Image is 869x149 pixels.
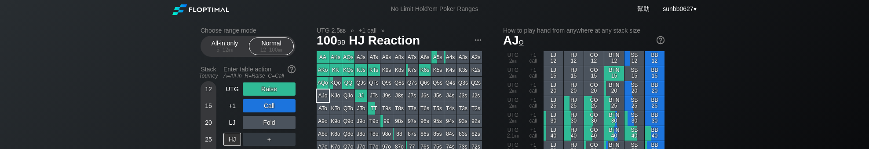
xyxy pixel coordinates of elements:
[512,58,517,64] span: bb
[329,115,342,127] div: K9o
[512,73,517,79] span: bb
[503,51,523,66] div: UTG 2
[376,27,389,34] span: »
[380,77,393,89] div: Q9s
[329,89,342,102] div: KJo
[355,64,367,76] div: KJs
[444,115,456,127] div: 94s
[419,77,431,89] div: Q6s
[564,66,584,81] div: HJ 15
[503,27,665,34] h2: How to play hand from anywhere at any stack size
[656,35,665,45] img: help.32db89a4.svg
[202,133,215,146] div: 25
[342,77,354,89] div: QQ
[515,133,519,139] span: bb
[406,102,418,115] div: T7s
[243,99,296,112] div: Call
[406,128,418,140] div: 87s
[346,27,358,34] span: »
[523,51,543,66] div: +1 call
[329,77,342,89] div: KQo
[342,128,354,140] div: Q8o
[624,126,644,141] div: SB 40
[206,47,243,53] div: 5 – 12
[470,115,482,127] div: 92s
[624,96,644,111] div: SB 25
[317,89,329,102] div: AJo
[202,82,215,96] div: 12
[584,111,604,126] div: CO 30
[355,128,367,140] div: J8o
[317,128,329,140] div: A8o
[624,81,644,96] div: SB 20
[419,51,431,63] div: A6s
[624,111,644,126] div: SB 30
[393,77,405,89] div: Q8s
[406,89,418,102] div: J7s
[202,116,215,129] div: 20
[523,96,543,111] div: +1 call
[444,102,456,115] div: T4s
[457,51,469,63] div: A3s
[470,128,482,140] div: 82s
[544,81,563,96] div: LJ 20
[223,73,296,79] div: A=All-in R=Raise C=Call
[317,102,329,115] div: ATo
[444,89,456,102] div: J4s
[645,111,665,126] div: BB 30
[584,126,604,141] div: CO 40
[544,96,563,111] div: LJ 25
[470,51,482,63] div: A2s
[355,102,367,115] div: JTo
[406,77,418,89] div: Q7s
[329,51,342,63] div: AKs
[444,77,456,89] div: Q4s
[223,99,241,112] div: +1
[431,51,444,63] div: A5s
[368,128,380,140] div: T8o
[342,102,354,115] div: QTo
[457,64,469,76] div: K3s
[357,26,378,34] span: +1 call
[201,27,296,34] h2: Choose range mode
[380,51,393,63] div: A9s
[584,51,604,66] div: CO 12
[380,89,393,102] div: J9s
[253,47,290,53] div: 12 – 100
[393,115,405,127] div: 98s
[564,111,584,126] div: HJ 30
[342,115,354,127] div: Q9o
[329,128,342,140] div: K8o
[457,77,469,89] div: Q3s
[368,51,380,63] div: ATs
[604,96,624,111] div: BTN 25
[406,51,418,63] div: A7s
[512,88,517,94] span: bb
[645,66,665,81] div: BB 15
[393,128,405,140] div: 88
[368,89,380,102] div: JTs
[329,102,342,115] div: KTo
[393,64,405,76] div: K8s
[457,115,469,127] div: 93s
[368,64,380,76] div: KTs
[315,26,347,34] span: UTG 2.5
[223,116,241,129] div: LJ
[317,51,329,63] div: AA
[223,62,296,82] div: Enter table action
[342,89,354,102] div: QJo
[368,77,380,89] div: QTs
[172,4,229,15] img: Floptimal logo
[380,64,393,76] div: K9s
[470,64,482,76] div: K2s
[202,99,215,112] div: 15
[377,5,491,15] div: No Limit Hold’em Poker Ranges
[380,102,393,115] div: T9s
[419,128,431,140] div: 86s
[317,115,329,127] div: A9o
[503,111,523,126] div: UTG 2
[317,64,329,76] div: AKo
[355,77,367,89] div: QJs
[503,96,523,111] div: UTG 2
[444,128,456,140] div: 84s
